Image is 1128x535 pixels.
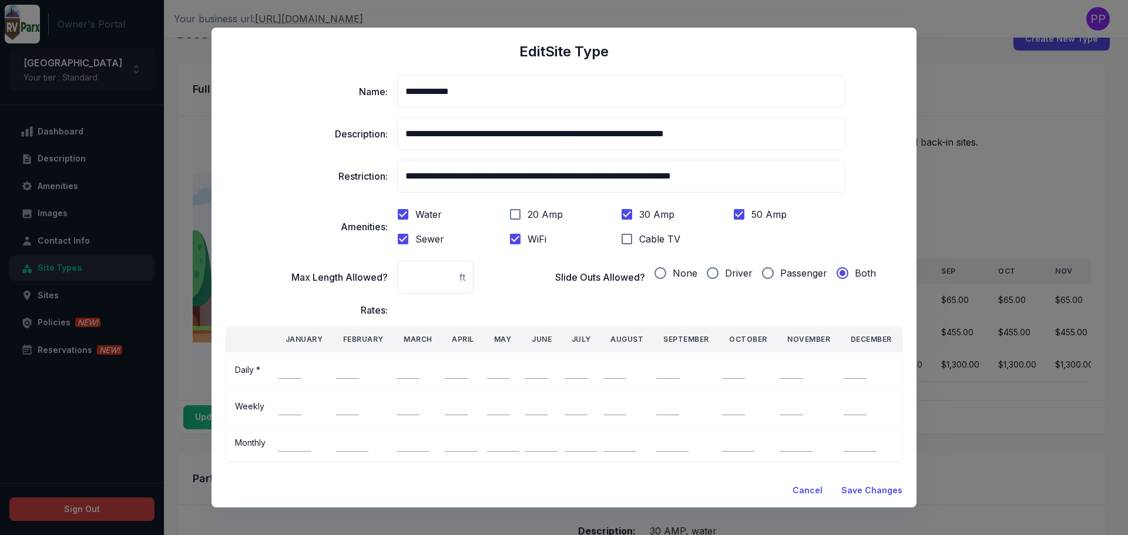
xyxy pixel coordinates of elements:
th: MARCH [394,327,442,352]
th: SEPTEMBER [654,327,720,352]
div: Slide Outs Allowed? [474,261,645,284]
th: JULY [562,327,602,352]
div: Description: [216,117,388,141]
th: MAY [485,327,522,352]
table: Dynamics-table [226,327,902,462]
button: Cancel [783,478,832,503]
div: Max Length Allowed? [216,261,388,284]
th: APRIL [442,327,484,352]
th: JANUARY [276,327,334,352]
span: Both [855,266,876,280]
td: Monthly [226,425,276,461]
th: JUNE [522,327,562,352]
h2: Edit Site Type [211,28,916,75]
span: Passenger [780,266,827,280]
span: None [673,266,697,280]
th: OCTOBER [720,327,778,352]
th: AUGUST [601,327,654,352]
div: Rates: [216,294,388,317]
div: Name: [216,75,388,99]
th: NOVEMBER [778,327,841,352]
div: Amenities: [216,210,388,234]
span: Water [415,207,442,221]
span: WiFi [528,232,546,246]
td: Daily * [226,352,276,389]
th: DECEMBER [841,327,903,352]
button: Save Changes [832,478,912,503]
td: Weekly [226,388,276,425]
th: FEBRUARY [334,327,394,352]
span: Sewer [415,232,444,246]
div: Restriction: [216,160,388,183]
span: Cable TV [639,232,680,246]
span: 20 Amp [528,207,563,221]
span: 30 Amp [639,207,674,221]
p: ft [459,270,465,284]
span: Driver [725,266,753,280]
span: 50 Amp [751,207,787,221]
